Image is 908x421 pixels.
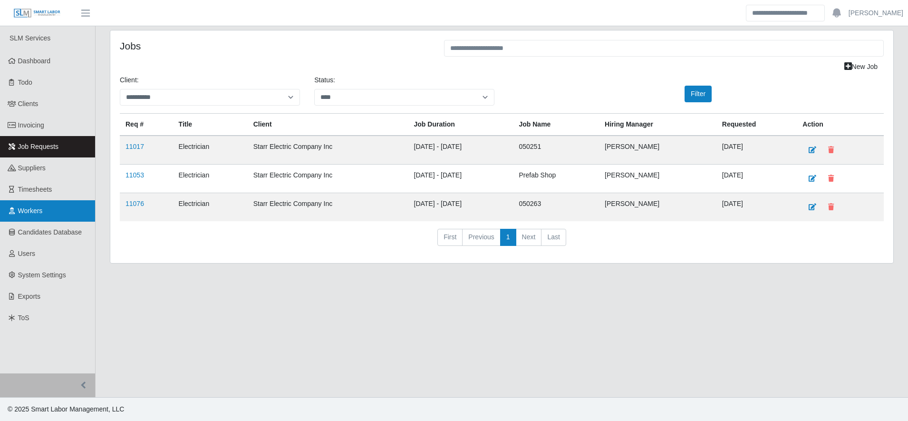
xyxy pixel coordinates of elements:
td: [DATE] - [DATE] [408,193,513,222]
td: Starr Electric Company Inc [248,136,408,165]
td: Prefab Shop [513,165,599,193]
td: [PERSON_NAME] [599,193,716,222]
th: Job Duration [408,114,513,136]
td: [DATE] [716,193,797,222]
td: 050251 [513,136,599,165]
a: [PERSON_NAME] [849,8,903,18]
td: Electrician [173,165,248,193]
td: [PERSON_NAME] [599,136,716,165]
span: Clients [18,100,39,108]
span: Job Requests [18,143,59,150]
span: Timesheets [18,186,52,193]
th: Req # [120,114,173,136]
a: 11017 [126,143,144,150]
a: 1 [500,229,516,246]
span: ToS [18,314,29,322]
td: Starr Electric Company Inc [248,165,408,193]
span: © 2025 Smart Labor Management, LLC [8,405,124,413]
a: 11053 [126,171,144,179]
th: Job Name [513,114,599,136]
td: [DATE] [716,165,797,193]
span: SLM Services [10,34,50,42]
th: Title [173,114,248,136]
td: [DATE] - [DATE] [408,136,513,165]
span: Suppliers [18,164,46,172]
span: System Settings [18,271,66,279]
nav: pagination [120,229,884,254]
span: Workers [18,207,43,215]
span: Todo [18,78,32,86]
td: [DATE] [716,136,797,165]
th: Action [797,114,884,136]
td: Starr Electric Company Inc [248,193,408,222]
td: Electrician [173,193,248,222]
label: Client: [120,75,139,85]
a: New Job [838,59,884,75]
label: Status: [314,75,335,85]
th: Hiring Manager [599,114,716,136]
span: Candidates Database [18,228,82,236]
button: Filter [685,86,712,102]
span: Invoicing [18,121,44,129]
td: [DATE] - [DATE] [408,165,513,193]
span: Users [18,250,36,257]
a: 11076 [126,200,144,207]
th: Requested [716,114,797,136]
span: Exports [18,293,40,300]
img: SLM Logo [13,8,61,19]
td: 050263 [513,193,599,222]
h4: Jobs [120,40,430,52]
td: [PERSON_NAME] [599,165,716,193]
th: Client [248,114,408,136]
span: Dashboard [18,57,51,65]
td: Electrician [173,136,248,165]
input: Search [746,5,825,21]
